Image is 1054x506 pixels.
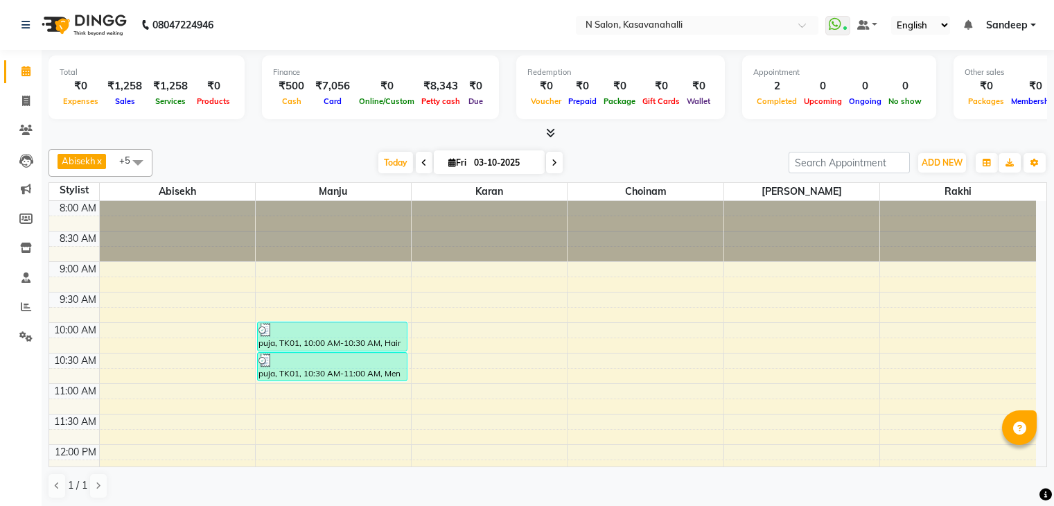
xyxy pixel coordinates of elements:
[753,96,800,106] span: Completed
[258,322,407,351] div: puja, TK01, 10:00 AM-10:30 AM, Hair Cut Advance -899
[96,155,102,166] a: x
[683,78,714,94] div: ₹0
[885,96,925,106] span: No show
[527,96,565,106] span: Voucher
[273,67,488,78] div: Finance
[57,262,99,277] div: 9:00 AM
[112,96,139,106] span: Sales
[965,78,1008,94] div: ₹0
[51,323,99,338] div: 10:00 AM
[60,78,102,94] div: ₹0
[418,96,464,106] span: Petty cash
[258,353,407,381] div: puja, TK01, 10:30 AM-11:00 AM, Men Hair Cut Basic
[568,183,723,200] span: Choinam
[355,96,418,106] span: Online/Custom
[320,96,345,106] span: Card
[51,354,99,368] div: 10:30 AM
[683,96,714,106] span: Wallet
[62,155,96,166] span: Abisekh
[753,67,925,78] div: Appointment
[279,96,305,106] span: Cash
[789,152,910,173] input: Search Appointment
[57,293,99,307] div: 9:30 AM
[639,78,683,94] div: ₹0
[845,96,885,106] span: Ongoing
[800,78,845,94] div: 0
[412,183,567,200] span: Karan
[986,18,1028,33] span: Sandeep
[60,67,234,78] div: Total
[845,78,885,94] div: 0
[465,96,486,106] span: Due
[57,201,99,216] div: 8:00 AM
[800,96,845,106] span: Upcoming
[256,183,411,200] span: Manju
[57,232,99,246] div: 8:30 AM
[148,78,193,94] div: ₹1,258
[600,78,639,94] div: ₹0
[52,445,99,460] div: 12:00 PM
[418,78,464,94] div: ₹8,343
[965,96,1008,106] span: Packages
[527,67,714,78] div: Redemption
[922,157,963,168] span: ADD NEW
[565,78,600,94] div: ₹0
[565,96,600,106] span: Prepaid
[996,451,1040,492] iframe: chat widget
[68,478,87,493] span: 1 / 1
[885,78,925,94] div: 0
[880,183,1036,200] span: Rakhi
[152,96,189,106] span: Services
[470,152,539,173] input: 2025-10-03
[378,152,413,173] span: Today
[193,96,234,106] span: Products
[51,384,99,399] div: 11:00 AM
[152,6,213,44] b: 08047224946
[600,96,639,106] span: Package
[355,78,418,94] div: ₹0
[193,78,234,94] div: ₹0
[100,183,255,200] span: Abisekh
[273,78,310,94] div: ₹500
[724,183,879,200] span: [PERSON_NAME]
[119,155,141,166] span: +5
[753,78,800,94] div: 2
[49,183,99,198] div: Stylist
[51,415,99,429] div: 11:30 AM
[464,78,488,94] div: ₹0
[310,78,355,94] div: ₹7,056
[527,78,565,94] div: ₹0
[102,78,148,94] div: ₹1,258
[639,96,683,106] span: Gift Cards
[445,157,470,168] span: Fri
[35,6,130,44] img: logo
[918,153,966,173] button: ADD NEW
[60,96,102,106] span: Expenses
